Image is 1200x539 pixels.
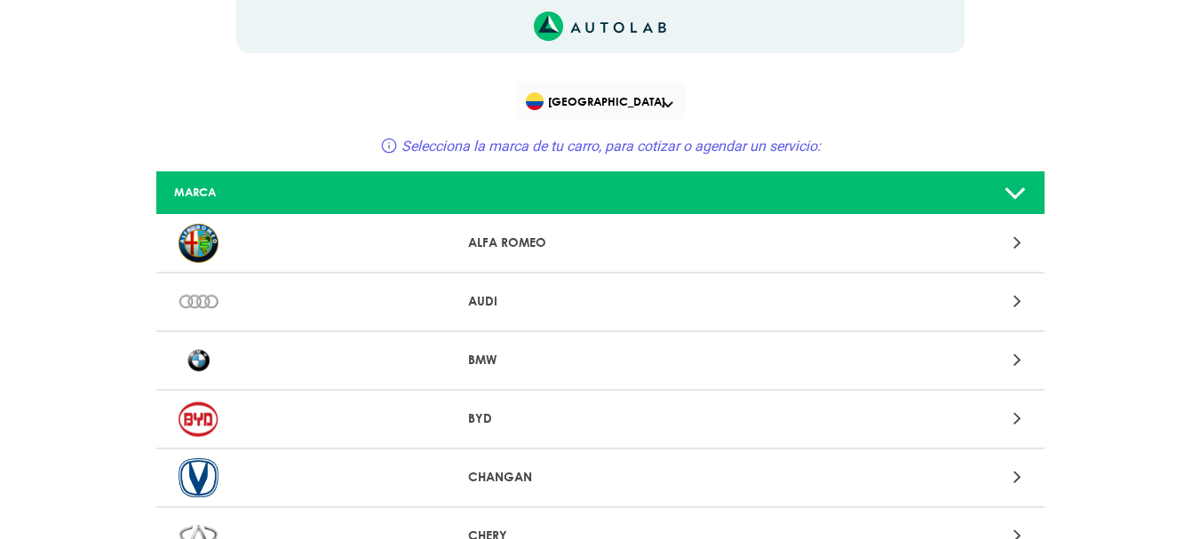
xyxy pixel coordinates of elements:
img: Flag of COLOMBIA [526,92,544,110]
div: Flag of COLOMBIA[GEOGRAPHIC_DATA] [515,82,686,121]
p: CHANGAN [468,468,732,487]
img: CHANGAN [179,458,219,497]
span: Selecciona la marca de tu carro, para cotizar o agendar un servicio: [401,138,821,155]
a: Link al sitio de autolab [534,17,666,34]
div: MARCA [161,184,454,201]
p: BMW [468,351,732,369]
p: ALFA ROMEO [468,234,732,252]
span: [GEOGRAPHIC_DATA] [526,89,678,114]
img: BMW [179,341,219,380]
img: ALFA ROMEO [179,224,219,263]
p: BYD [468,409,732,428]
p: AUDI [468,292,732,311]
img: BYD [179,400,219,439]
a: MARCA [156,171,1045,215]
img: AUDI [179,282,219,321]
